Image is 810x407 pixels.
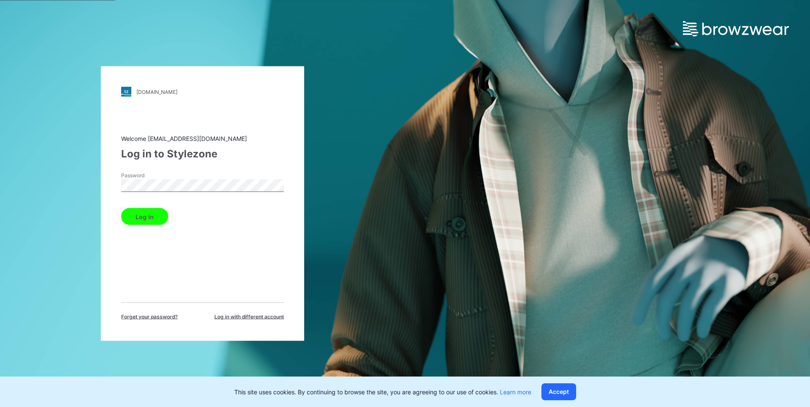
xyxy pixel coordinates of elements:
a: [DOMAIN_NAME] [121,87,284,97]
button: Log in [121,208,168,225]
p: This site uses cookies. By continuing to browse the site, you are agreeing to our use of cookies. [234,388,531,396]
div: Welcome [EMAIL_ADDRESS][DOMAIN_NAME] [121,134,284,143]
button: Accept [541,383,576,400]
span: Forget your password? [121,313,178,321]
img: stylezone-logo.562084cfcfab977791bfbf7441f1a819.svg [121,87,131,97]
span: Log in with different account [214,313,284,321]
a: Learn more [500,388,531,396]
div: [DOMAIN_NAME] [136,88,178,95]
div: Log in to Stylezone [121,146,284,162]
img: browzwear-logo.e42bd6dac1945053ebaf764b6aa21510.svg [683,21,789,36]
label: Password [121,172,180,179]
